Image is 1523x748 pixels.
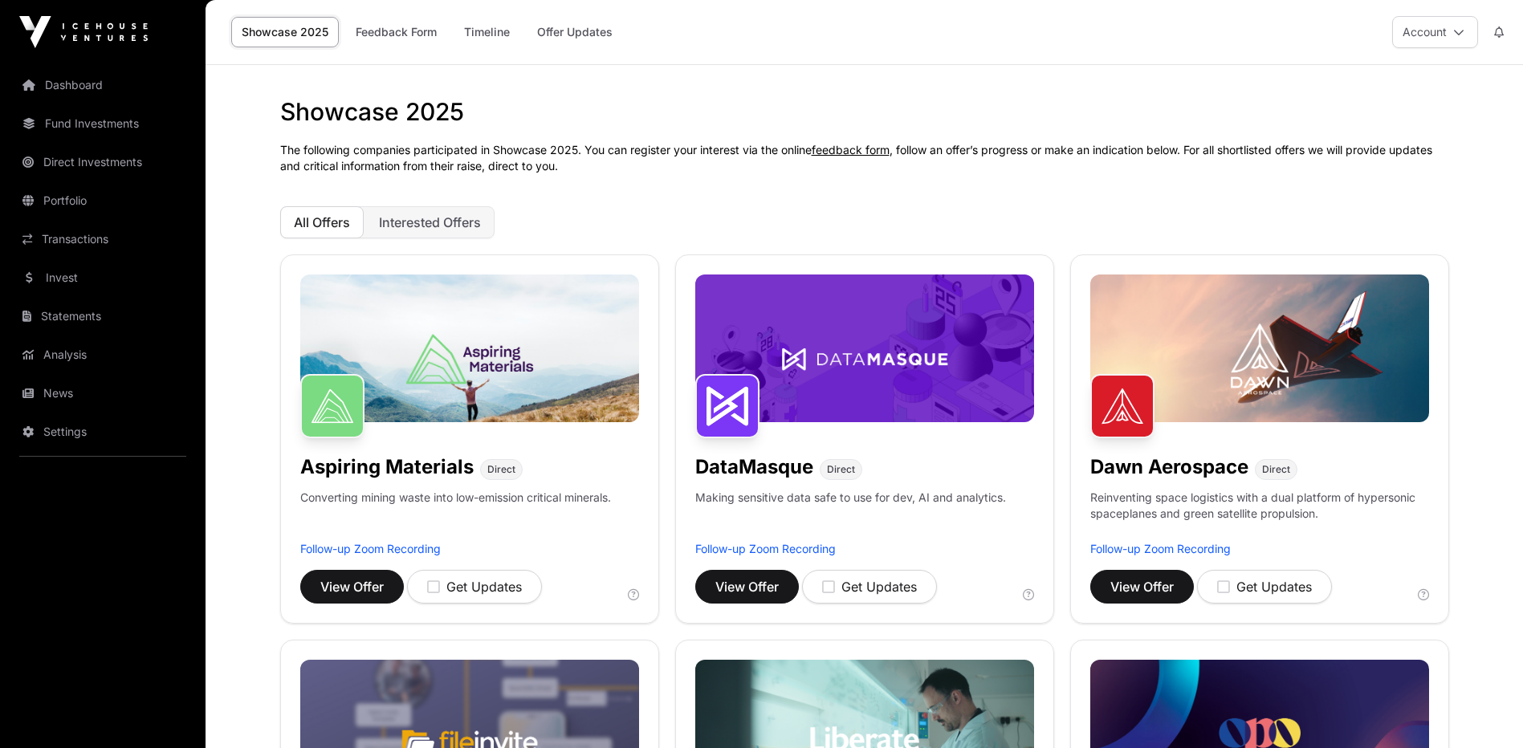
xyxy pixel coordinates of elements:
[1262,463,1290,476] span: Direct
[1197,570,1332,604] button: Get Updates
[822,577,917,596] div: Get Updates
[19,16,148,48] img: Icehouse Ventures Logo
[527,17,623,47] a: Offer Updates
[695,274,1034,422] img: DataMasque-Banner.jpg
[13,299,193,334] a: Statements
[320,577,384,596] span: View Offer
[695,374,759,438] img: DataMasque
[454,17,520,47] a: Timeline
[1217,577,1312,596] div: Get Updates
[280,206,364,238] button: All Offers
[487,463,515,476] span: Direct
[13,337,193,372] a: Analysis
[715,577,779,596] span: View Offer
[280,142,1449,174] p: The following companies participated in Showcase 2025. You can register your interest via the onl...
[695,570,799,604] button: View Offer
[1090,542,1231,555] a: Follow-up Zoom Recording
[1090,490,1429,541] p: Reinventing space logistics with a dual platform of hypersonic spaceplanes and green satellite pr...
[1392,16,1478,48] button: Account
[812,143,890,157] a: feedback form
[300,490,611,541] p: Converting mining waste into low-emission critical minerals.
[13,222,193,257] a: Transactions
[13,414,193,449] a: Settings
[13,376,193,411] a: News
[300,454,474,480] h1: Aspiring Materials
[13,67,193,103] a: Dashboard
[300,570,404,604] button: View Offer
[300,374,364,438] img: Aspiring Materials
[13,144,193,180] a: Direct Investments
[280,97,1449,126] h1: Showcase 2025
[379,214,481,230] span: Interested Offers
[802,570,937,604] button: Get Updates
[827,463,855,476] span: Direct
[1090,274,1429,422] img: Dawn-Banner.jpg
[1110,577,1174,596] span: View Offer
[695,542,836,555] a: Follow-up Zoom Recording
[1090,374,1154,438] img: Dawn Aerospace
[300,542,441,555] a: Follow-up Zoom Recording
[294,214,350,230] span: All Offers
[300,274,639,422] img: Aspiring-Banner.jpg
[231,17,339,47] a: Showcase 2025
[1090,454,1248,480] h1: Dawn Aerospace
[1443,671,1523,748] iframe: Chat Widget
[1090,570,1194,604] button: View Offer
[345,17,447,47] a: Feedback Form
[407,570,542,604] button: Get Updates
[365,206,495,238] button: Interested Offers
[695,454,813,480] h1: DataMasque
[13,183,193,218] a: Portfolio
[13,106,193,141] a: Fund Investments
[13,260,193,295] a: Invest
[695,490,1006,541] p: Making sensitive data safe to use for dev, AI and analytics.
[427,577,522,596] div: Get Updates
